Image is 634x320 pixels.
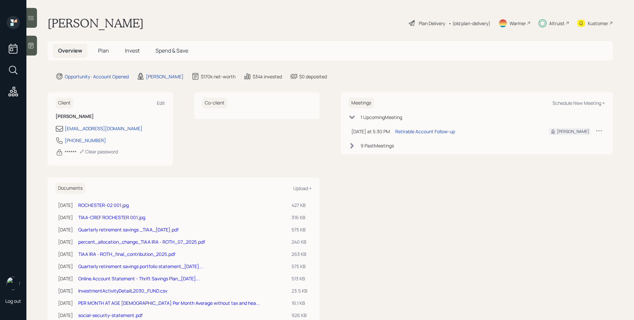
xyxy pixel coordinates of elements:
[58,47,82,54] span: Overview
[78,312,143,318] a: social-security-statement.pdf
[552,100,605,106] div: Schedule New Meeting +
[349,98,374,108] h6: Meetings
[448,20,490,27] div: • (old plan-delivery)
[79,148,118,155] div: Clear password
[557,129,589,135] div: [PERSON_NAME]
[65,137,106,144] div: [PHONE_NUMBER]
[157,100,165,106] div: Edit
[293,185,312,191] div: Upload +
[78,226,179,233] a: Quarterly retirement savings _TIAA_[DATE].pdf
[58,263,73,270] div: [DATE]
[361,142,394,149] div: 9 Past Meeting s
[292,202,309,209] div: 427 KB
[292,263,309,270] div: 575 KB
[588,20,608,27] div: Kustomer
[58,202,73,209] div: [DATE]
[292,287,309,294] div: 23.5 KB
[78,239,205,245] a: percent_allocation_change_TIAA IRA - ROTH_07_2025.pdf
[201,73,235,80] div: $170k net-worth
[5,298,21,304] div: Log out
[78,214,145,220] a: TIAA-CREF ROCHESTER 001.jpg
[78,251,175,257] a: TIAA IRA - ROTH_final_contribution_2025.pdf
[58,312,73,319] div: [DATE]
[292,251,309,258] div: 263 KB
[292,300,309,306] div: 16.1 KB
[156,47,188,54] span: Spend & Save
[55,98,73,108] h6: Client
[78,275,200,282] a: Online Account Statement - Thrift Savings Plan_[DATE]...
[351,128,390,135] div: [DATE] at 5:30 PM
[58,238,73,245] div: [DATE]
[48,16,144,30] h1: [PERSON_NAME]
[292,312,309,319] div: 926 KB
[395,128,455,135] div: Retirable Account Follow-up
[65,125,142,132] div: [EMAIL_ADDRESS][DOMAIN_NAME]
[78,202,129,208] a: ROCHESTER-02 001.jpg
[292,275,309,282] div: 513 KB
[292,226,309,233] div: 575 KB
[292,214,309,221] div: 316 KB
[78,300,260,306] a: PER MONTH AT AGE [DEMOGRAPHIC_DATA] Per Month Average without tax and hea...
[98,47,109,54] span: Plan
[146,73,184,80] div: [PERSON_NAME]
[253,73,282,80] div: $34k invested
[78,288,167,294] a: InvestmentActivityDetailL2030_FUND.csv
[419,20,445,27] div: Plan Delivery
[299,73,327,80] div: $0 deposited
[549,20,565,27] div: Altruist
[202,98,227,108] h6: Co-client
[58,275,73,282] div: [DATE]
[361,114,402,121] div: 1 Upcoming Meeting
[78,263,203,269] a: Quarterly retirement savings portfolio statement_[DATE]...
[58,226,73,233] div: [DATE]
[58,214,73,221] div: [DATE]
[510,20,526,27] div: Warmer
[292,238,309,245] div: 240 KB
[55,114,165,119] h6: [PERSON_NAME]
[55,183,85,194] h6: Documents
[58,300,73,306] div: [DATE]
[125,47,140,54] span: Invest
[58,287,73,294] div: [DATE]
[7,277,20,290] img: james-distasi-headshot.png
[58,251,73,258] div: [DATE]
[65,73,129,80] div: Opportunity · Account Opened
